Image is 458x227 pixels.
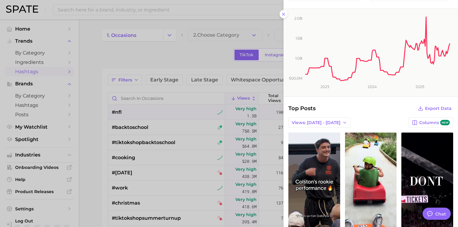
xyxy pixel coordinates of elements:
[419,120,450,126] span: Columns
[295,56,302,61] tspan: 1.0b
[294,16,302,21] tspan: 2.0b
[320,84,329,89] tspan: 2023
[425,106,452,111] span: Export Data
[289,76,302,81] tspan: 500.0m
[288,117,350,128] button: Views: [DATE] - [DATE]
[440,120,450,126] span: new
[416,104,453,113] button: Export Data
[292,120,340,125] span: Views: [DATE] - [DATE]
[296,36,302,41] tspan: 1.5b
[409,117,453,128] button: Columnsnew
[416,84,424,89] tspan: 2025
[288,104,316,113] span: Top Posts
[368,84,377,89] tspan: 2024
